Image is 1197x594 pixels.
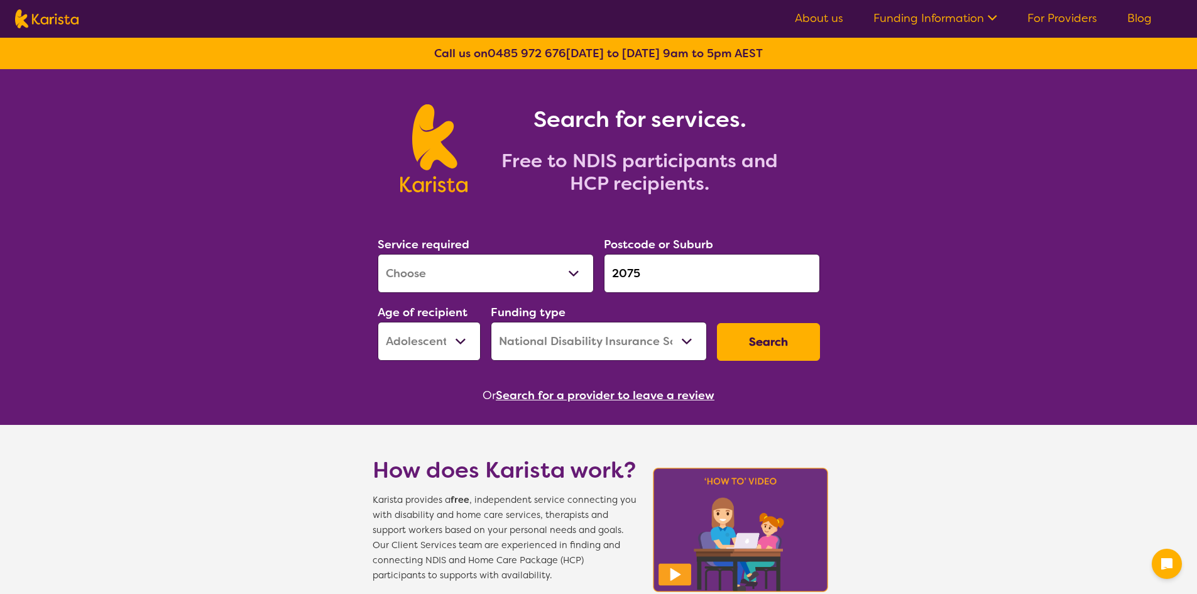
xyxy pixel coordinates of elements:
img: Karista logo [15,9,79,28]
a: For Providers [1027,11,1097,26]
span: Karista provides a , independent service connecting you with disability and home care services, t... [373,493,637,583]
b: free [451,494,469,506]
label: Postcode or Suburb [604,237,713,252]
b: Call us on [DATE] to [DATE] 9am to 5pm AEST [434,46,763,61]
a: Funding Information [873,11,997,26]
h1: How does Karista work? [373,455,637,485]
a: Blog [1127,11,1152,26]
h2: Free to NDIS participants and HCP recipients. [483,150,797,195]
input: Type [604,254,820,293]
label: Funding type [491,305,566,320]
img: Karista logo [400,104,467,192]
h1: Search for services. [483,104,797,135]
button: Search for a provider to leave a review [496,386,714,405]
span: Or [483,386,496,405]
a: About us [795,11,843,26]
label: Service required [378,237,469,252]
button: Search [717,323,820,361]
label: Age of recipient [378,305,467,320]
a: 0485 972 676 [488,46,566,61]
